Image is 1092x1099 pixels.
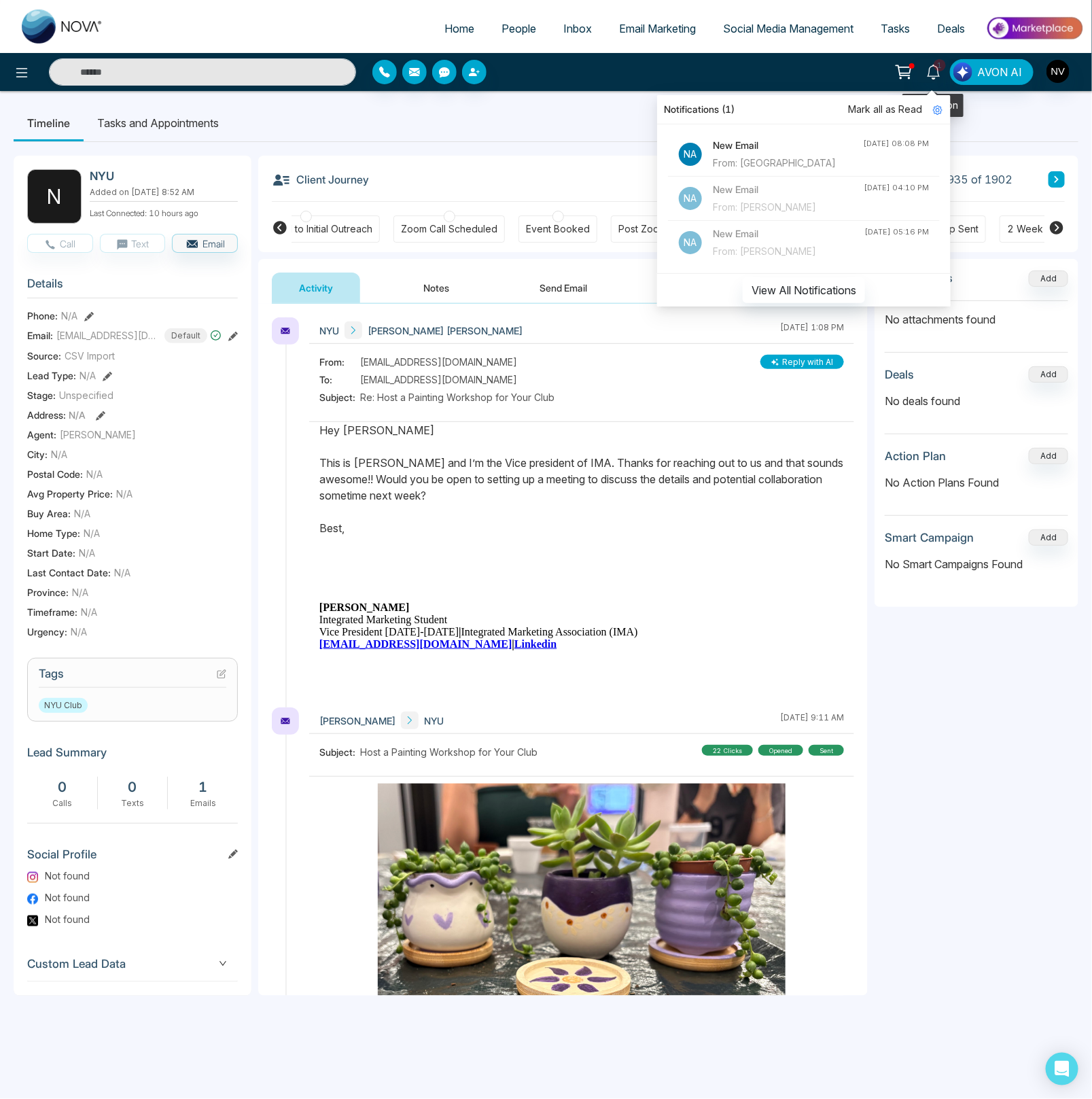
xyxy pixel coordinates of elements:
a: Inbox [550,16,605,41]
h3: Client Journey [272,169,369,190]
button: Text [100,234,166,253]
img: Twitter Logo [27,915,38,926]
span: To: [319,372,360,387]
span: Subject: [319,745,360,759]
span: N/A [86,467,103,481]
span: Tasks [881,22,910,35]
span: Mark all as Read [848,102,922,117]
span: [EMAIL_ADDRESS][DOMAIN_NAME] [56,328,158,343]
div: N [27,169,82,224]
div: From: [GEOGRAPHIC_DATA] [713,156,863,171]
h4: New Email [713,138,863,153]
button: Notes [396,273,476,303]
span: Email Marketing [619,22,696,35]
div: 22 clicks [702,745,753,756]
span: N/A [79,546,95,560]
a: Email Marketing [605,16,709,41]
span: Phone: [27,309,58,323]
span: Social Media Management [723,22,853,35]
a: Tasks [867,16,923,41]
span: Not found [45,890,90,905]
h3: Smart Campaign [885,531,974,544]
div: [DATE] 1:08 PM [780,321,844,339]
div: Emails [175,797,231,809]
span: Subject: [319,390,360,404]
h3: Social Profile [27,848,238,868]
span: AVON AI [977,64,1022,80]
h3: Deals [885,368,914,381]
span: Custom Lead Data [27,955,238,973]
span: Not found [45,912,90,926]
div: 0 [34,777,90,797]
span: Start Date : [27,546,75,560]
div: Calls [34,797,90,809]
span: Stage: [27,388,56,402]
span: 1 [934,59,946,71]
a: Deals [923,16,979,41]
span: Unspecified [59,388,113,402]
span: City : [27,447,48,461]
a: Social Media Management [709,16,867,41]
span: [EMAIL_ADDRESS][DOMAIN_NAME] [360,355,517,369]
img: Instagram Logo [27,872,38,883]
button: Call [27,234,93,253]
p: No Smart Campaigns Found [885,556,1068,572]
div: Post Zoom Not Booked [618,222,724,236]
img: Market-place.gif [985,13,1084,43]
h3: Action Plan [885,449,946,463]
p: Na [679,231,702,254]
span: NYU [424,714,444,728]
span: N/A [81,605,97,619]
span: Home [444,22,474,35]
span: Address: [27,408,86,422]
div: Event Booked [526,222,590,236]
span: Home Type : [27,526,80,540]
span: Email: [27,328,53,343]
span: Province : [27,585,69,599]
li: Timeline [14,105,84,141]
span: Source: [27,349,61,363]
div: [DATE] 04:10 PM [864,182,929,194]
div: sent [809,745,844,756]
span: Buy Area : [27,506,71,521]
button: View All Notifications [743,277,865,303]
span: N/A [116,487,133,501]
span: N/A [72,585,88,599]
p: No attachments found [885,301,1068,328]
div: Texts [105,797,161,809]
span: People [501,22,536,35]
button: Send Text [650,273,747,303]
span: Re: Host a Painting Workshop for Your Club [360,390,554,404]
img: Lead Flow [953,63,972,82]
a: View All Notifications [743,283,865,295]
span: N/A [114,565,130,580]
span: Deals [937,22,965,35]
span: CSV Import [65,349,115,363]
span: N/A [84,526,100,540]
a: 1 [917,59,950,83]
div: 0 [105,777,161,797]
div: [DATE] 05:16 PM [864,226,929,238]
h3: Details [27,277,238,298]
div: 1 [175,777,231,797]
h3: Lead Summary [27,746,238,766]
p: No deals found [885,393,1068,409]
p: No Action Plans Found [885,474,1068,491]
button: Add [1029,448,1068,464]
p: Na [679,187,702,210]
span: Host a Painting Workshop for Your Club [360,745,538,759]
span: N/A [74,506,90,521]
span: down [219,960,227,968]
p: Added on [DATE] 8:52 AM [90,186,238,198]
p: Last Connected: 10 hours ago [90,205,238,220]
span: Not found [45,869,90,883]
h4: New Email [713,182,864,197]
div: Responded to Initial Outreach [239,222,372,236]
p: Na [679,143,702,166]
div: From: [PERSON_NAME] [713,200,864,215]
span: [PERSON_NAME] [319,714,395,728]
button: Add [1029,271,1068,287]
span: N/A [71,625,87,639]
div: [DATE] 08:08 PM [863,138,929,150]
button: Reply with AI [760,355,844,369]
